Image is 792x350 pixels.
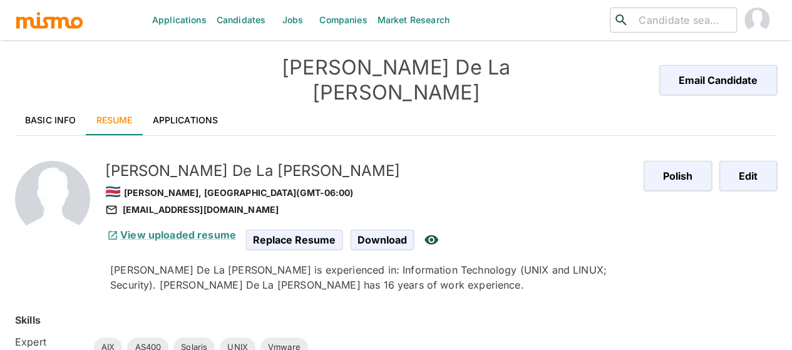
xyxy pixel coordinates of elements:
button: Edit [719,161,777,191]
div: [EMAIL_ADDRESS][DOMAIN_NAME] [105,202,634,217]
img: 2Q== [15,161,90,236]
span: Download [351,230,414,250]
a: Basic Info [15,105,86,135]
input: Candidate search [634,11,731,29]
button: Email Candidate [659,65,777,95]
h6: Skills [15,312,41,327]
span: 🇨🇷 [105,184,121,199]
h4: [PERSON_NAME] De La [PERSON_NAME] [205,55,587,105]
button: Polish [644,161,712,191]
img: logo [15,11,84,29]
a: Applications [143,105,229,135]
span: Replace Resume [246,230,342,250]
div: [PERSON_NAME], [GEOGRAPHIC_DATA] (GMT-06:00) [105,181,634,202]
a: Resume [86,105,143,135]
h5: [PERSON_NAME] De La [PERSON_NAME] [105,161,634,181]
a: Download [351,234,414,244]
a: View uploaded resume [105,229,236,241]
div: [PERSON_NAME] De La [PERSON_NAME] is experienced in: Information Technology (UNIX and LINUX; Secu... [110,262,634,292]
h6: Expert [15,334,84,349]
img: Maia Reyes [744,8,769,33]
